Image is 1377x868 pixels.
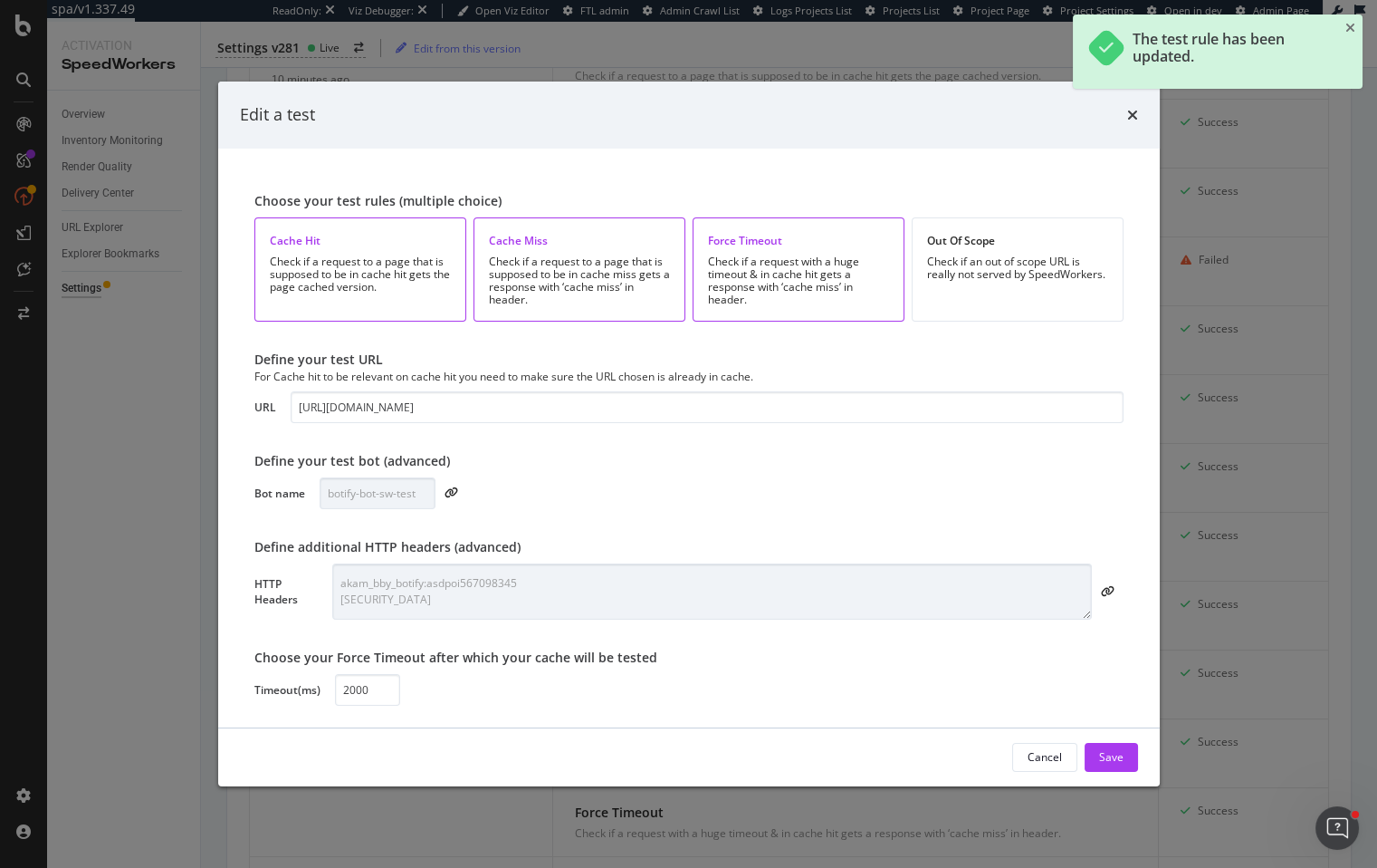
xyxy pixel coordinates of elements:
iframe: Intercom live chat [1315,806,1359,850]
div: Choose your test rules (multiple choice) [254,192,1124,210]
button: Save [1085,743,1138,772]
div: For Cache hit to be relevant on cache hit you need to make sure the URL chosen is already in cache. [254,369,1124,384]
div: Out Of Scope [927,233,1108,248]
div: HTTP Headers [254,576,319,607]
div: Edit a test [240,103,315,127]
div: Define your test bot (advanced) [254,452,1124,470]
div: The test rule has been updated. [1133,31,1330,65]
div: Define additional HTTP headers (advanced) [254,538,1124,556]
div: Timeout(ms) [254,682,320,698]
div: Cache Miss [489,233,670,248]
div: Choose your Force Timeout after which your cache will be tested [254,649,1124,667]
button: Cancel [1012,743,1077,772]
textarea: akam_bby_botify:asdpoi567098345 [SECURITY_DATA] [332,564,1091,620]
div: Define your test URL [254,351,1124,369]
div: modal [218,82,1160,786]
div: Force Timeout [708,233,889,248]
div: URL [254,400,276,415]
div: close toast [1345,22,1355,34]
div: Cancel [1028,749,1062,765]
div: Check if a request with a huge timeout & in cache hit gets a response with ‘cache miss’ in header. [708,256,889,306]
div: times [1127,103,1138,127]
div: Check if an out of scope URL is really not served by SpeedWorkers. [927,256,1108,281]
div: Cache Hit [270,233,451,248]
div: Check if a request to a page that is supposed to be in cache hit gets the page cached version. [270,256,451,294]
div: Check if a request to a page that is supposed to be in cache miss gets a response with ‘cache mis... [489,256,670,306]
div: Save [1099,749,1124,765]
div: Bot name [254,486,305,501]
